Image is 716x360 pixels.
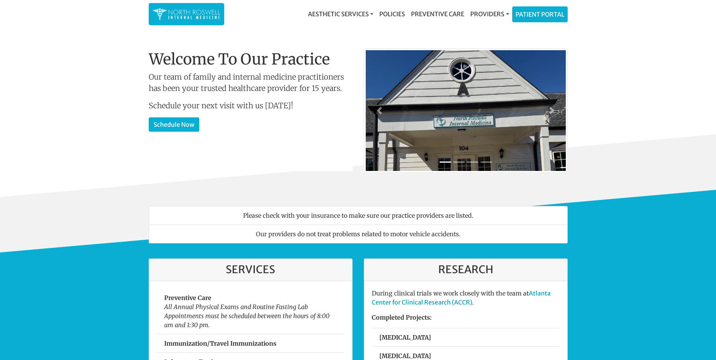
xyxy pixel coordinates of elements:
[372,314,432,321] strong: Completed Projects:
[149,71,353,94] p: Our team of family and internal medicine practitioners has been your trusted healthcare provider ...
[379,352,431,360] strong: [MEDICAL_DATA]
[372,263,560,276] h3: Research
[149,206,568,225] li: Please check with your insurance to make sure our practice providers are listed.
[149,117,199,132] a: Schedule Now
[152,7,220,22] img: North Roswell Internal Medicine
[372,289,560,307] p: During clinical trials we work closely with the team at .
[408,6,467,22] a: Preventive Care
[164,303,330,329] em: All Annual Physical Exams and Routine Fasting Lab Appointments must be scheduled between the hour...
[164,340,276,347] strong: Immunization/Travel Immunizations
[467,6,512,22] a: Providers
[149,225,568,243] li: Our providers do not treat problems related to motor vehicle accidents.
[372,289,551,306] a: Atlanta Center for Clinical Research (ACCR)
[305,6,376,22] a: Aesthetic Services
[149,50,353,68] h1: Welcome To Our Practice
[379,334,431,341] strong: [MEDICAL_DATA]
[164,294,211,302] strong: Preventive Care
[513,7,567,22] a: Patient Portal
[149,100,353,111] p: Schedule your next visit with us [DATE]!
[157,263,345,276] h3: Services
[376,6,408,22] a: Policies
